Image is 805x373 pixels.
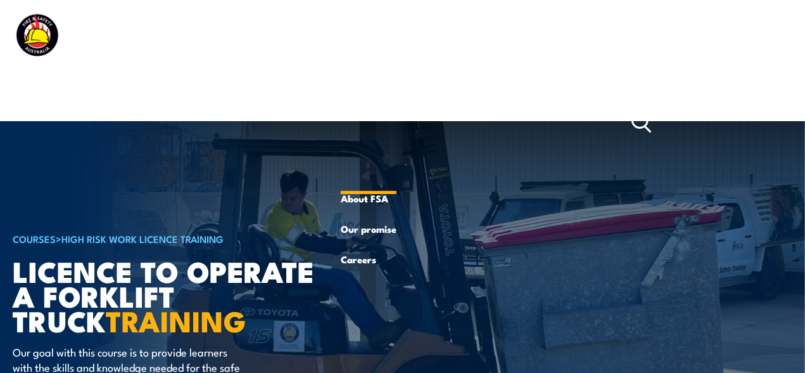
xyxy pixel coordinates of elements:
a: Learner Portal [477,62,542,183]
a: Our promise [341,214,396,244]
a: About FSA [341,183,396,214]
a: Emergency Response Services [179,62,313,183]
a: Careers [341,244,396,275]
h1: Licence to operate a forklift truck [13,258,326,332]
a: COURSES [13,232,56,245]
a: High Risk Work Licence Training [61,232,224,245]
strong: TRAINING [106,298,246,342]
a: News [424,62,449,183]
a: Contact [569,62,604,183]
a: About Us [341,62,396,183]
a: Course Calendar [76,62,151,183]
h6: > [13,231,326,246]
a: Courses [13,62,48,183]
